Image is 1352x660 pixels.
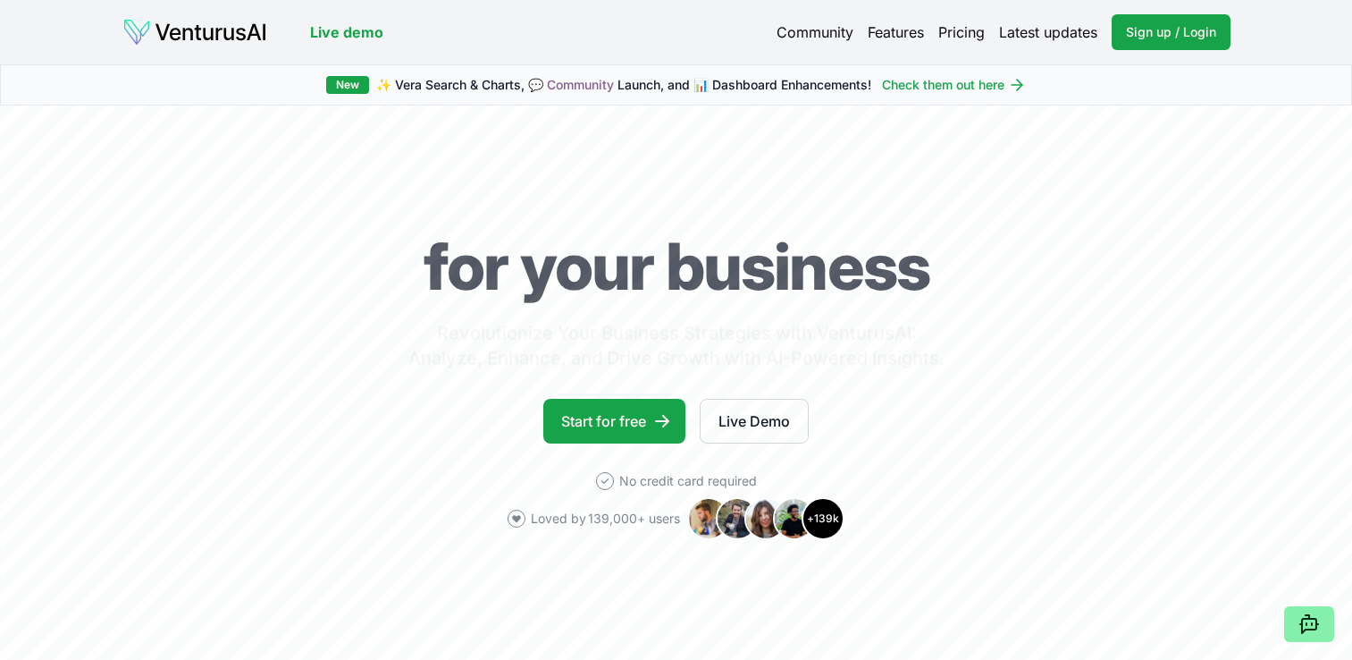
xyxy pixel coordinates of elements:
a: Check them out here [882,76,1026,94]
a: Start for free [543,399,685,444]
img: Avatar 4 [773,497,816,540]
img: Avatar 1 [687,497,730,540]
a: Community [547,77,614,92]
img: Avatar 2 [716,497,759,540]
span: Sign up / Login [1126,23,1216,41]
a: Live demo [310,21,383,43]
div: New [326,76,369,94]
a: Latest updates [999,21,1097,43]
span: ✨ Vera Search & Charts, 💬 Launch, and 📊 Dashboard Enhancements! [376,76,871,94]
a: Sign up / Login [1112,14,1230,50]
a: Community [777,21,853,43]
img: Avatar 3 [744,497,787,540]
img: logo [122,18,267,47]
a: Live Demo [700,399,809,444]
a: Pricing [938,21,985,43]
a: Features [868,21,924,43]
